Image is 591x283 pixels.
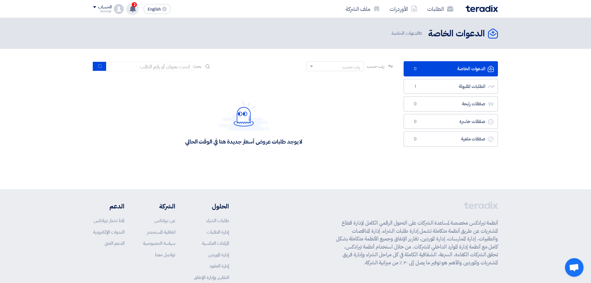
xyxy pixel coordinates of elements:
[208,251,229,258] a: إدارة الموردين
[193,63,201,70] span: بحث
[392,30,423,37] span: الدعوات الخاصة
[367,63,384,70] span: رتب حسب
[411,101,419,107] span: 0
[114,4,124,14] img: profile_test.png
[144,4,171,14] button: English
[411,119,419,125] span: 0
[185,138,302,145] div: لا يوجد طلبات عروض أسعار جديدة هنا في الوقت الحالي
[194,274,229,281] a: التقارير وإدارة الإنفاق
[404,96,498,112] a: صفقات رابحة0
[411,136,419,142] span: 0
[155,251,175,258] a: تواصل معنا
[143,202,175,211] li: الشركة
[341,2,385,16] a: ملف الشركة
[342,64,360,70] div: رتب حسب
[143,240,175,247] a: سياسة الخصوصية
[466,5,498,12] img: Teradix logo
[206,217,229,224] a: طلبات الشراء
[411,66,419,72] span: 0
[219,100,269,130] img: Hello
[93,229,124,235] a: الندوات الإلكترونية
[404,79,498,94] a: الطلبات المقبولة1
[105,240,124,247] a: الدعم الفني
[404,131,498,147] a: صفقات ملغية0
[202,240,229,247] a: المزادات العكسية
[404,61,498,76] a: الدعوات الخاصة0
[94,217,124,224] a: لماذا تختار تيرادكس
[336,219,498,267] p: أنظمة تيرادكس مخصصة لمساعدة الشركات على التحول الرقمي الكامل لإدارة قطاع المشتريات عن طريق أنظمة ...
[385,2,422,16] a: الأوردرات
[207,229,229,235] a: إدارة الطلبات
[93,202,124,211] li: الدعم
[565,258,584,277] a: Open chat
[154,217,175,224] a: عن تيرادكس
[419,30,422,37] span: 0
[428,28,485,40] h2: الدعوات الخاصة
[194,202,229,211] li: الحلول
[209,262,229,269] a: إدارة العقود
[404,114,498,129] a: صفقات خاسرة0
[106,62,193,71] input: ابحث بعنوان أو رقم الطلب
[132,2,137,7] span: 2
[98,5,111,10] div: الحساب
[411,84,419,90] span: 1
[422,2,458,16] a: الطلبات
[93,10,111,13] div: Ammar
[148,7,161,11] span: English
[147,229,175,235] a: اتفاقية المستخدم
